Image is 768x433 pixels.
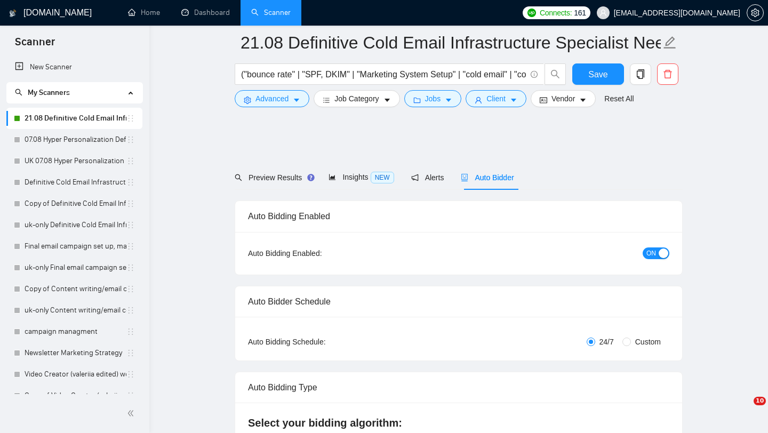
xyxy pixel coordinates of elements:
a: Copy of Definitive Cold Email Infrastructure Specialist Needed [25,193,126,214]
a: New Scanner [15,57,134,78]
li: uk-only Definitive Cold Email Infrastructure Specialist Needed [6,214,142,236]
span: Jobs [425,93,441,105]
li: Definitive Cold Email Infrastructure Specialist Needed [6,172,142,193]
span: NEW [371,172,394,183]
span: bars [323,96,330,104]
li: uk-only Content writing/email copy/stay out the promotions tab- all description sizes [6,300,142,321]
li: Final email campaign set up, management and automation [6,236,142,257]
span: My Scanners [15,88,70,97]
a: 21.08 Definitive Cold Email Infrastructure Specialist Needed [25,108,126,129]
span: search [545,69,565,79]
button: barsJob Categorycaret-down [314,90,399,107]
span: Alerts [411,173,444,182]
span: Save [588,68,607,81]
span: caret-down [579,96,587,104]
span: holder [126,263,135,272]
span: setting [747,9,763,17]
h4: Select your bidding algorithm: [248,415,669,430]
button: Save [572,63,624,85]
span: setting [244,96,251,104]
a: 07.08 Hyper Personalization Definitive Cold Email Infrastructure Specialist Needed [25,129,126,150]
span: holder [126,221,135,229]
li: UK 07.08 Hyper Personalization Definitive Cold Email Infrastructure Specialist Needed [6,150,142,172]
span: caret-down [510,96,517,104]
li: 21.08 Definitive Cold Email Infrastructure Specialist Needed [6,108,142,129]
div: Auto Bidding Schedule: [248,336,388,348]
span: Insights [329,173,394,181]
span: search [15,89,22,96]
span: folder [413,96,421,104]
a: Newsletter Marketing Strategy [25,342,126,364]
span: ON [646,247,656,259]
a: Definitive Cold Email Infrastructure Specialist Needed [25,172,126,193]
span: Scanner [6,34,63,57]
li: uk-only Final email campaign set up, management and automation [6,257,142,278]
li: New Scanner [6,57,142,78]
span: holder [126,349,135,357]
span: Client [486,93,506,105]
a: uk-only Content writing/email copy/stay out the promotions tab- all description sizes [25,300,126,321]
li: Copy of Content writing/email copy/stay out the promotions tab- all description sizes [6,278,142,300]
div: Auto Bidder Schedule [248,286,669,317]
a: Copy of Video Creator (valeriia edited) worldwide [25,385,126,406]
span: caret-down [383,96,391,104]
img: logo [9,5,17,22]
div: Auto Bidding Type [248,372,669,403]
div: Auto Bidding Enabled: [248,247,388,259]
li: Copy of Video Creator (valeriia edited) worldwide [6,385,142,406]
div: Tooltip anchor [306,173,316,182]
button: settingAdvancedcaret-down [235,90,309,107]
span: user [475,96,482,104]
a: campaign managment [25,321,126,342]
span: delete [658,69,678,79]
span: notification [411,174,419,181]
iframe: Intercom live chat [732,397,757,422]
button: userClientcaret-down [466,90,526,107]
li: Newsletter Marketing Strategy [6,342,142,364]
span: holder [126,327,135,336]
span: 161 [574,7,586,19]
span: caret-down [445,96,452,104]
input: Scanner name... [241,29,661,56]
span: holder [126,285,135,293]
a: dashboardDashboard [181,8,230,17]
li: Video Creator (valeriia edited) worldwide [6,364,142,385]
span: search [235,174,242,181]
span: caret-down [293,96,300,104]
a: Reset All [604,93,634,105]
span: user [599,9,607,17]
button: idcardVendorcaret-down [531,90,596,107]
li: Copy of Definitive Cold Email Infrastructure Specialist Needed [6,193,142,214]
a: UK 07.08 Hyper Personalization Definitive Cold Email Infrastructure Specialist Needed [25,150,126,172]
span: Connects: [540,7,572,19]
button: copy [630,63,651,85]
span: Vendor [551,93,575,105]
span: holder [126,199,135,208]
span: holder [126,370,135,379]
span: Advanced [255,93,289,105]
a: Video Creator (valeriia edited) worldwide [25,364,126,385]
span: info-circle [531,71,538,78]
span: robot [461,174,468,181]
button: search [545,63,566,85]
span: Job Category [334,93,379,105]
span: holder [126,135,135,144]
span: area-chart [329,173,336,181]
button: delete [657,63,678,85]
a: uk-only Final email campaign set up, management and automation [25,257,126,278]
a: Final email campaign set up, management and automation [25,236,126,257]
span: idcard [540,96,547,104]
span: holder [126,178,135,187]
button: folderJobscaret-down [404,90,462,107]
input: Search Freelance Jobs... [241,68,526,81]
a: uk-only Definitive Cold Email Infrastructure Specialist Needed [25,214,126,236]
span: holder [126,306,135,315]
li: campaign managment [6,321,142,342]
button: setting [747,4,764,21]
a: Copy of Content writing/email copy/stay out the promotions tab- all description sizes [25,278,126,300]
span: holder [126,391,135,400]
span: holder [126,114,135,123]
span: edit [663,36,677,50]
span: Custom [631,336,665,348]
span: Auto Bidder [461,173,514,182]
